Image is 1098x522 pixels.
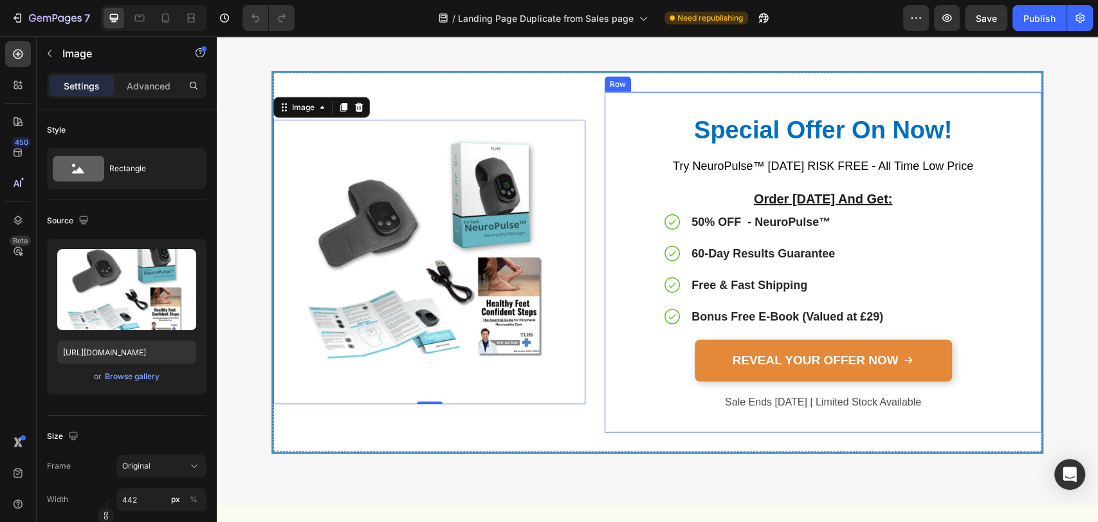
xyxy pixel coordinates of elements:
[109,154,188,183] div: Rectangle
[475,180,614,192] strong: 50% OFF - NeuroPulse™
[64,79,100,93] p: Settings
[452,12,455,25] span: /
[447,357,765,376] p: Sale Ends [DATE] | Limited Stock Available
[122,460,151,472] span: Original
[478,304,735,346] a: REVEAL YOUR OFFER NOW
[190,494,197,505] div: %
[84,10,90,26] p: 7
[537,156,676,170] u: Order [DATE] And Get:
[186,492,201,507] button: px
[516,317,682,331] span: REVEAL YOUR OFFER NOW
[116,454,206,478] button: Original
[965,5,1007,31] button: Save
[94,369,102,384] span: or
[1023,12,1056,25] div: Publish
[475,243,590,256] strong: Free & Fast Shipping
[168,492,183,507] button: %
[456,124,756,136] span: Try NeuroPulse™ [DATE] RISK FREE - All Time Low Price
[57,249,196,330] img: preview-image
[458,12,634,25] span: Landing Page Duplicate from Sales page
[12,137,31,147] div: 450
[1054,459,1085,490] div: Open Intercom Messenger
[116,488,206,511] input: px%
[62,46,172,61] p: Image
[127,79,170,93] p: Advanced
[390,42,412,54] div: Row
[47,212,91,230] div: Source
[475,211,618,224] strong: 60-Day Results Guarantee
[47,428,81,445] div: Size
[976,13,997,24] span: Save
[47,460,71,472] label: Frame
[242,5,295,31] div: Undo/Redo
[477,80,735,107] span: Special Offer On Now!
[217,36,1098,522] iframe: To enrich screen reader interactions, please activate Accessibility in Grammarly extension settings
[10,236,31,246] div: Beta
[47,494,68,505] label: Width
[105,371,160,382] div: Browse gallery
[1012,5,1066,31] button: Publish
[57,340,196,364] input: https://example.com/image.jpg
[47,124,66,136] div: Style
[5,5,96,31] button: 7
[677,12,743,24] span: Need republishing
[475,274,666,287] strong: Bonus Free E-Book (Valued at £29)
[104,370,160,383] button: Browse gallery
[171,494,180,505] div: px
